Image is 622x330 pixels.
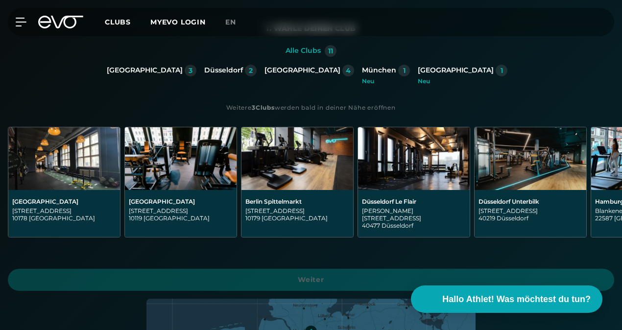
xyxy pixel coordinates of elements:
[189,67,192,74] div: 3
[362,207,466,229] div: [PERSON_NAME][STREET_ADDRESS] 40477 Düsseldorf
[241,127,353,190] img: Berlin Spittelmarkt
[358,127,470,190] img: Düsseldorf Le Flair
[264,66,340,75] div: [GEOGRAPHIC_DATA]
[362,198,466,205] div: Düsseldorf Le Flair
[252,104,256,111] strong: 3
[129,207,233,222] div: [STREET_ADDRESS] 10119 [GEOGRAPHIC_DATA]
[403,67,406,74] div: 1
[346,67,351,74] div: 4
[245,207,349,222] div: [STREET_ADDRESS] 10179 [GEOGRAPHIC_DATA]
[8,269,614,291] a: Weiter
[107,66,183,75] div: [GEOGRAPHIC_DATA]
[129,198,233,205] div: [GEOGRAPHIC_DATA]
[225,18,236,26] span: en
[411,285,602,313] button: Hallo Athlet! Was möchtest du tun?
[249,67,253,74] div: 2
[225,17,248,28] a: en
[501,67,503,74] div: 1
[256,104,275,111] strong: Clubs
[105,17,150,26] a: Clubs
[12,207,116,222] div: [STREET_ADDRESS] 10178 [GEOGRAPHIC_DATA]
[105,18,131,26] span: Clubs
[442,293,591,306] span: Hallo Athlet! Was möchtest du tun?
[150,18,206,26] a: MYEVO LOGIN
[20,275,602,285] span: Weiter
[204,66,243,75] div: Düsseldorf
[328,47,333,54] div: 11
[286,47,321,55] div: Alle Clubs
[418,78,507,84] div: Neu
[125,127,237,190] img: Berlin Rosenthaler Platz
[475,127,586,190] img: Düsseldorf Unterbilk
[8,127,120,190] img: Berlin Alexanderplatz
[418,66,494,75] div: [GEOGRAPHIC_DATA]
[245,198,349,205] div: Berlin Spittelmarkt
[12,198,116,205] div: [GEOGRAPHIC_DATA]
[478,198,582,205] div: Düsseldorf Unterbilk
[478,207,582,222] div: [STREET_ADDRESS] 40219 Düsseldorf
[362,66,396,75] div: München
[362,78,410,84] div: Neu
